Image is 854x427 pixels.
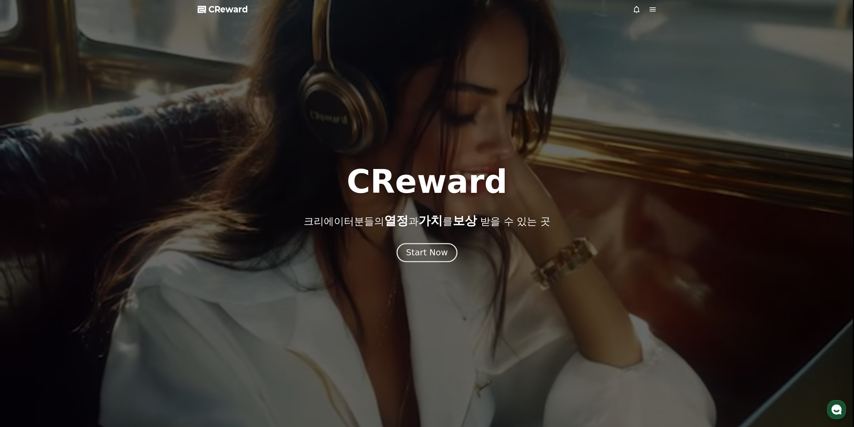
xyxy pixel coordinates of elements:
[198,4,248,15] a: CReward
[418,214,443,227] span: 가치
[406,247,448,258] div: Start Now
[2,213,44,230] a: 홈
[304,214,550,227] p: 크리에이터분들의 과 를 받을 수 있는 곳
[398,250,456,257] a: Start Now
[453,214,477,227] span: 보상
[104,223,112,228] span: 설정
[21,223,25,228] span: 홈
[44,213,87,230] a: 대화
[208,4,248,15] span: CReward
[347,166,507,198] h1: CReward
[61,223,69,229] span: 대화
[384,214,408,227] span: 열정
[87,213,129,230] a: 설정
[397,243,457,262] button: Start Now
